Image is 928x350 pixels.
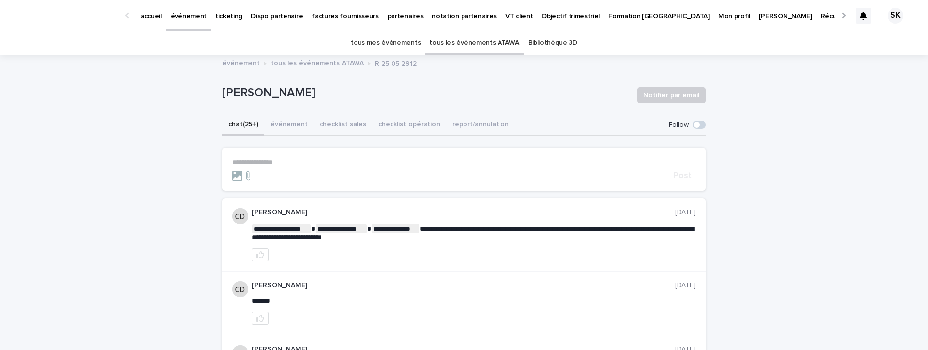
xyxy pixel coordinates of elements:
p: [PERSON_NAME] [252,281,675,290]
button: checklist sales [314,115,372,136]
button: like this post [252,312,269,325]
button: chat (25+) [222,115,264,136]
img: Ls34BcGeRexTGTNfXpUC [20,6,115,26]
button: report/annulation [446,115,515,136]
a: tous les événements ATAWA [429,32,519,55]
button: like this post [252,248,269,261]
div: SK [888,8,903,24]
p: Follow [669,121,689,129]
button: Notifier par email [637,87,706,103]
p: [DATE] [675,208,696,217]
a: tous les événements ATAWA [271,57,364,68]
span: Notifier par email [643,90,699,100]
a: événement [222,57,260,68]
button: Post [669,171,696,180]
p: [PERSON_NAME] [222,86,629,100]
p: [DATE] [675,281,696,290]
p: R 25 05 2912 [375,57,417,68]
a: tous mes événements [351,32,421,55]
span: Post [673,171,692,180]
p: [PERSON_NAME] [252,208,675,217]
button: checklist opération [372,115,446,136]
button: événement [264,115,314,136]
a: Bibliothèque 3D [528,32,577,55]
